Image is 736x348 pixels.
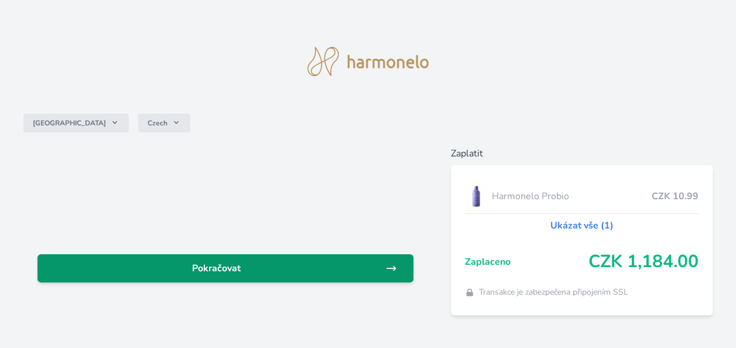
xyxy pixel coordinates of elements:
img: logo.svg [307,47,429,76]
span: Czech [148,118,167,128]
h6: Zaplatit [451,146,713,161]
button: [GEOGRAPHIC_DATA] [23,114,129,132]
span: Transakce je zabezpečena připojením SSL [479,286,628,298]
span: Pokračovat [47,261,385,275]
button: Czech [138,114,190,132]
span: Harmonelo Probio [492,189,652,203]
span: CZK 10.99 [652,189,699,203]
a: Ukázat vše (1) [550,219,614,233]
span: Zaplaceno [465,255,588,269]
a: Pokračovat [37,254,413,282]
span: CZK 1,184.00 [588,251,699,272]
img: CLEAN_PROBIO_se_stinem_x-lo.jpg [465,182,487,211]
span: [GEOGRAPHIC_DATA] [33,118,106,128]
